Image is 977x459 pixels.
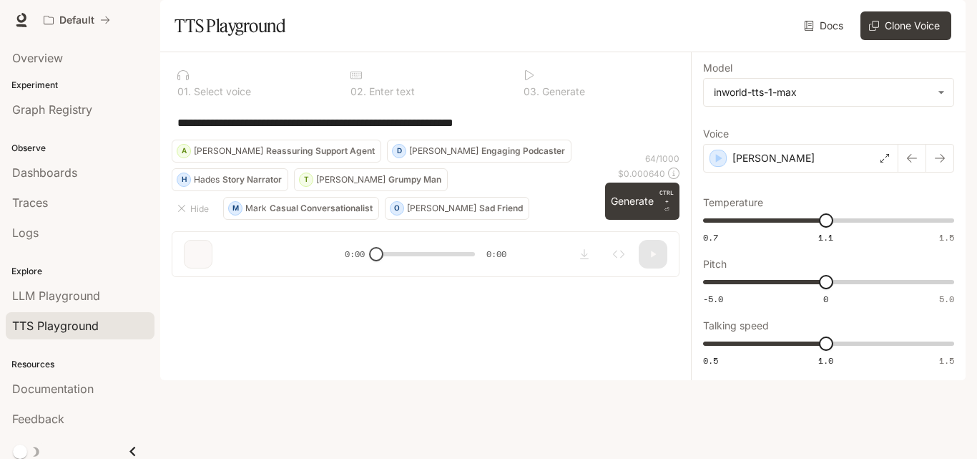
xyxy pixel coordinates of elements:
button: All workspaces [37,6,117,34]
button: Clone Voice [860,11,951,40]
p: Sad Friend [479,204,523,213]
p: 0 3 . [524,87,539,97]
span: 1.5 [939,231,954,243]
p: Engaging Podcaster [481,147,565,155]
p: ⏎ [659,188,674,214]
p: 0 1 . [177,87,191,97]
div: inworld-tts-1-max [704,79,953,106]
div: H [177,168,190,191]
p: Grumpy Man [388,175,441,184]
p: [PERSON_NAME] [194,147,263,155]
p: [PERSON_NAME] [316,175,386,184]
p: Temperature [703,198,763,208]
a: Docs [801,11,849,40]
p: Reassuring Support Agent [266,147,375,155]
p: [PERSON_NAME] [407,204,476,213]
p: [PERSON_NAME] [732,151,815,165]
p: Enter text [366,87,415,97]
button: MMarkCasual Conversationalist [223,197,379,220]
div: T [300,168,313,191]
span: 0 [823,293,828,305]
button: HHadesStory Narrator [172,168,288,191]
p: Pitch [703,259,727,269]
span: 5.0 [939,293,954,305]
div: D [393,140,406,163]
button: O[PERSON_NAME]Sad Friend [385,197,529,220]
p: Story Narrator [222,175,282,184]
p: Select voice [191,87,251,97]
span: 1.5 [939,354,954,367]
div: M [229,197,242,220]
p: CTRL + [659,188,674,206]
span: 1.1 [818,231,833,243]
button: T[PERSON_NAME]Grumpy Man [294,168,448,191]
button: GenerateCTRL +⏎ [605,183,679,220]
p: [PERSON_NAME] [409,147,478,155]
button: Hide [172,197,217,220]
p: Default [59,14,94,26]
span: -5.0 [703,293,723,305]
div: inworld-tts-1-max [714,85,931,100]
p: 64 / 1000 [645,153,679,165]
p: Model [703,63,732,73]
p: Generate [539,87,585,97]
p: 0 2 . [350,87,366,97]
h1: TTS Playground [175,11,285,40]
p: $ 0.000640 [618,168,665,180]
p: Talking speed [703,321,769,331]
span: 1.0 [818,354,833,367]
div: A [177,140,190,163]
p: Hades [194,175,220,184]
span: 0.7 [703,231,718,243]
p: Casual Conversationalist [270,204,373,213]
span: 0.5 [703,354,718,367]
p: Voice [703,129,729,139]
button: D[PERSON_NAME]Engaging Podcaster [387,140,571,163]
p: Mark [245,204,267,213]
div: O [391,197,403,220]
button: A[PERSON_NAME]Reassuring Support Agent [172,140,381,163]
